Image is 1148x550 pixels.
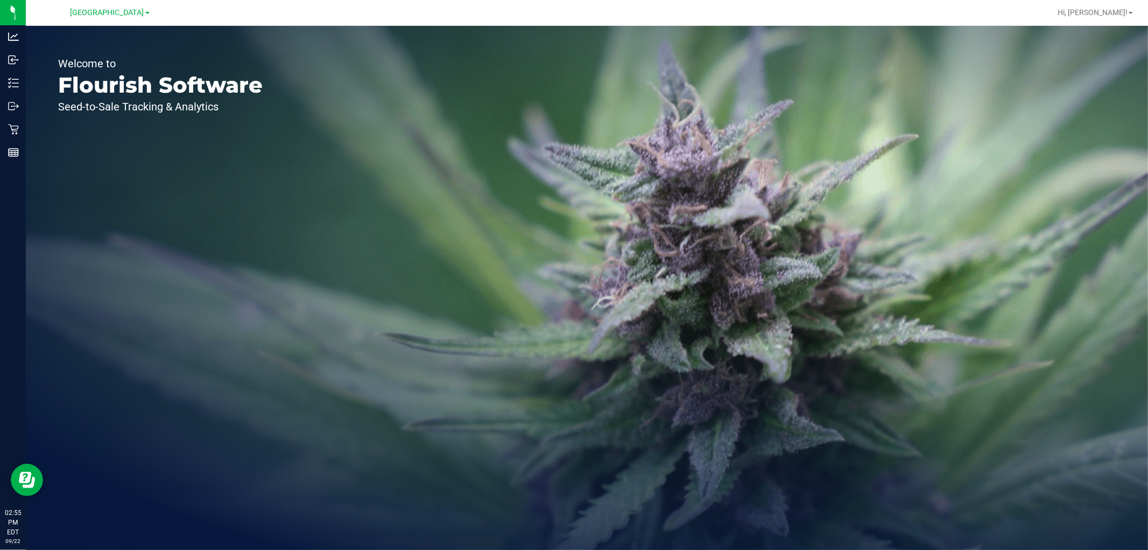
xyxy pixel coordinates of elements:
iframe: Resource center [11,464,43,496]
inline-svg: Retail [8,124,19,135]
inline-svg: Reports [8,147,19,158]
inline-svg: Inbound [8,54,19,65]
inline-svg: Analytics [8,31,19,42]
p: 02:55 PM EDT [5,508,21,537]
inline-svg: Inventory [8,78,19,88]
p: Flourish Software [58,74,263,96]
span: Hi, [PERSON_NAME]! [1058,8,1128,17]
p: 09/22 [5,537,21,545]
p: Welcome to [58,58,263,69]
inline-svg: Outbound [8,101,19,112]
span: [GEOGRAPHIC_DATA] [71,8,144,17]
p: Seed-to-Sale Tracking & Analytics [58,101,263,112]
